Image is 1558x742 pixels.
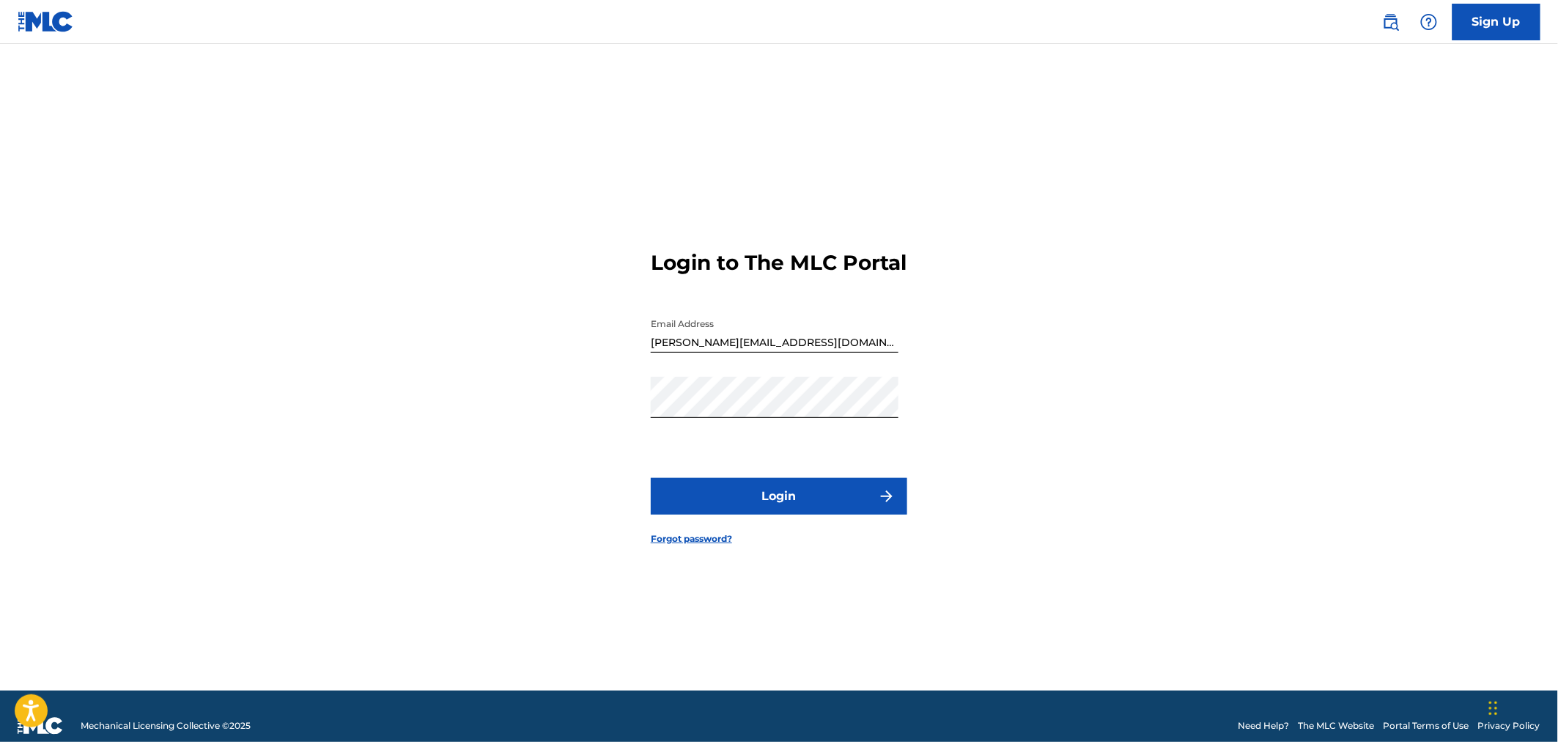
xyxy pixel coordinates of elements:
[18,11,74,32] img: MLC Logo
[1452,4,1540,40] a: Sign Up
[1420,13,1438,31] img: help
[1478,719,1540,732] a: Privacy Policy
[1376,7,1406,37] a: Public Search
[81,719,251,732] span: Mechanical Licensing Collective © 2025
[18,717,63,735] img: logo
[1384,719,1469,732] a: Portal Terms of Use
[1382,13,1400,31] img: search
[1414,7,1444,37] div: Help
[878,488,896,505] img: f7272a7cc735f4ea7f67.svg
[1485,672,1558,742] iframe: Chat Widget
[651,250,907,276] h3: Login to The MLC Portal
[651,532,732,546] a: Forgot password?
[1299,719,1375,732] a: The MLC Website
[1489,686,1498,730] div: Drag
[651,478,907,515] button: Login
[1238,719,1290,732] a: Need Help?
